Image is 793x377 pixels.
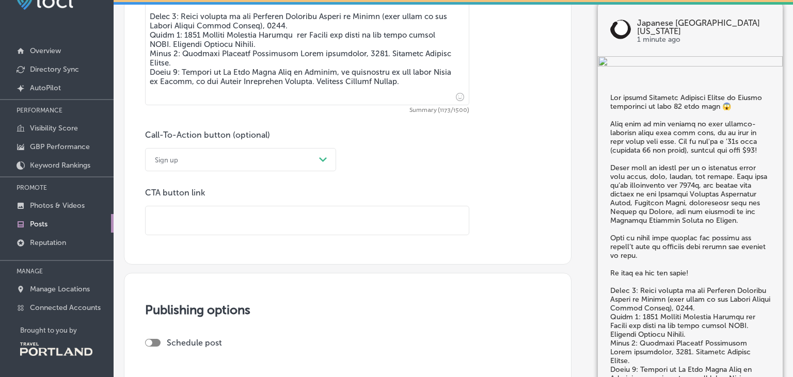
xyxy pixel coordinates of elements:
p: CTA button link [145,188,469,198]
p: GBP Performance [30,142,90,151]
img: logo [610,19,631,40]
p: Keyword Rankings [30,161,90,170]
p: Reputation [30,238,66,247]
p: Photos & Videos [30,201,85,210]
label: Call-To-Action button (optional) [145,130,270,140]
h3: Publishing options [145,302,550,317]
span: Summary (1173/1500) [145,107,469,113]
label: Schedule post [167,338,222,348]
p: Manage Locations [30,285,90,293]
div: Sign up [155,156,178,163]
p: Japanese [GEOGRAPHIC_DATA][US_STATE] [637,19,770,36]
p: Visibility Score [30,124,78,133]
p: Directory Sync [30,65,79,74]
p: Overview [30,46,61,55]
p: Posts [30,220,47,228]
span: Insert emoji [451,90,464,103]
img: Travel Portland [20,342,92,356]
p: 1 minute ago [637,36,770,44]
img: b8beeca8-6d01-4f58-b6fb-dabe3f16811f [598,56,783,69]
p: Brought to you by [20,326,114,334]
p: Connected Accounts [30,303,101,312]
p: AutoPilot [30,84,61,92]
